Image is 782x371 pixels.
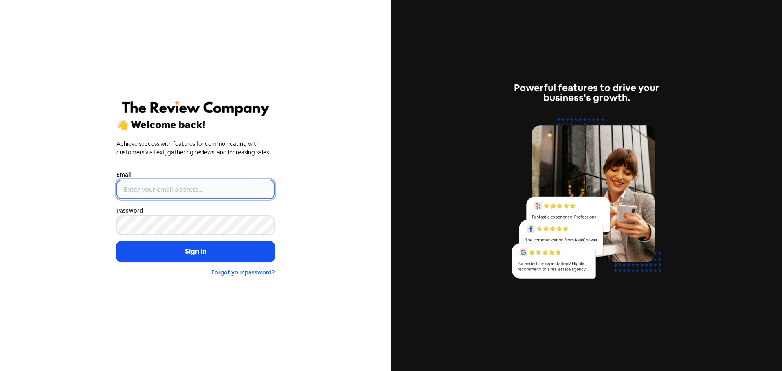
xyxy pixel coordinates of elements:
label: Password [116,206,143,215]
button: Sign in [116,241,275,262]
div: Achieve success with features for communicating with customers via text, gathering reviews, and i... [116,140,275,157]
label: Email [116,171,131,179]
div: Powerful features to drive your business's growth. [507,83,666,103]
a: Forgot your password? [211,269,275,276]
div: 👋 Welcome back! [116,120,275,130]
input: Enter your email address... [116,180,275,199]
img: reviews [507,112,666,288]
